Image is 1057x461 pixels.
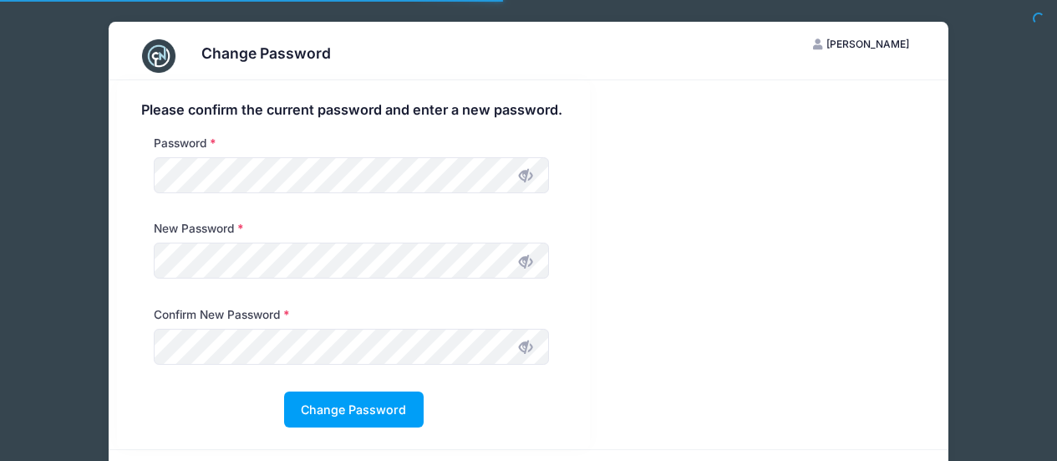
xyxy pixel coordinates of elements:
[154,135,216,151] label: Password
[142,39,175,73] img: CampNetwork
[141,102,566,119] h4: Please confirm the current password and enter a new password.
[284,392,424,428] button: Change Password
[154,306,289,323] label: Confirm New Password
[799,30,924,59] button: [PERSON_NAME]
[154,220,243,237] label: New Password
[201,44,331,62] h3: Change Password
[826,38,909,50] span: [PERSON_NAME]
